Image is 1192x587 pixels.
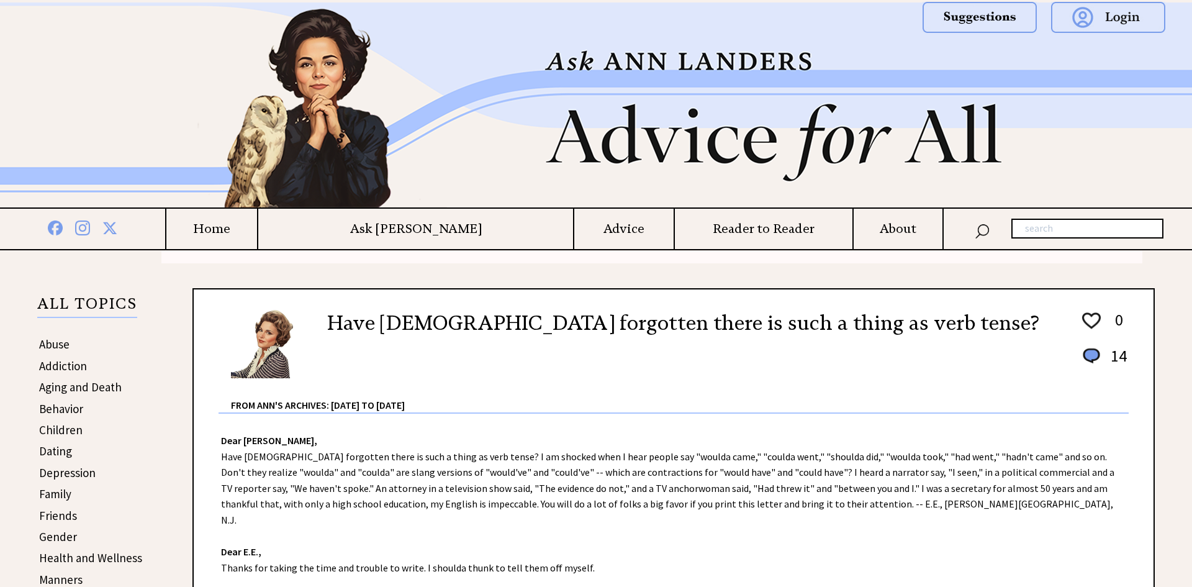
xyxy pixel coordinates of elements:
a: Gender [39,529,77,544]
img: message_round%201.png [1080,346,1103,366]
a: Dating [39,444,72,458]
a: Friends [39,508,77,523]
img: x%20blue.png [102,219,117,235]
div: From Ann's Archives: [DATE] to [DATE] [231,380,1129,412]
a: Reader to Reader [675,221,852,237]
img: facebook%20blue.png [48,218,63,235]
td: 14 [1104,345,1127,378]
img: login.png [1051,2,1165,33]
a: Children [39,422,83,437]
a: Addiction [39,358,87,373]
a: Advice [574,221,674,237]
img: instagram%20blue.png [75,218,90,235]
a: Depression [39,465,96,480]
img: right_new2.png [1043,2,1049,207]
strong: Dear [PERSON_NAME], [221,434,317,447]
img: search_nav.png [975,221,990,239]
a: Abuse [39,337,70,352]
a: Ask [PERSON_NAME] [258,221,573,237]
a: Health and Wellness [39,550,142,565]
a: Family [39,486,71,501]
img: Ann6%20v2%20small.png [231,308,309,378]
strong: Dear E.E., [221,545,261,558]
p: ALL TOPICS [37,297,137,318]
a: Behavior [39,401,83,416]
h2: Have [DEMOGRAPHIC_DATA] forgotten there is such a thing as verb tense? [327,308,1039,338]
input: search [1011,219,1163,239]
a: Home [166,221,257,237]
img: heart_outline%201.png [1080,310,1103,332]
a: Aging and Death [39,380,122,394]
a: Manners [39,572,83,587]
a: About [854,221,942,237]
td: 0 [1104,309,1127,344]
img: suggestions.png [923,2,1037,33]
img: header2b_v1.png [149,2,1043,207]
